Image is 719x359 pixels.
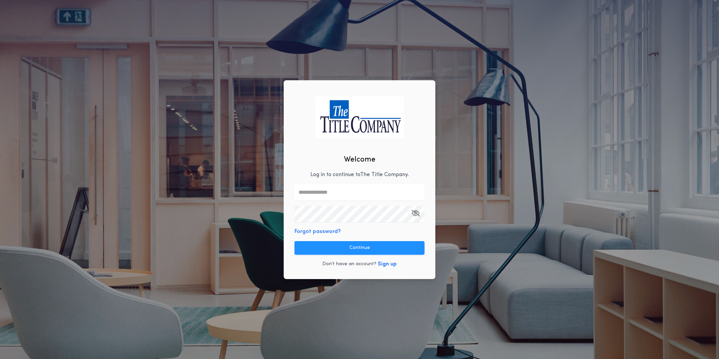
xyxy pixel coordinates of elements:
p: Don't have an account? [322,261,376,268]
button: Forgot password? [295,228,341,236]
button: Sign up [378,260,397,268]
img: logo [315,96,404,138]
h2: Welcome [344,154,375,165]
p: Log in to continue to The Title Company . [310,171,409,179]
button: Continue [295,241,424,255]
